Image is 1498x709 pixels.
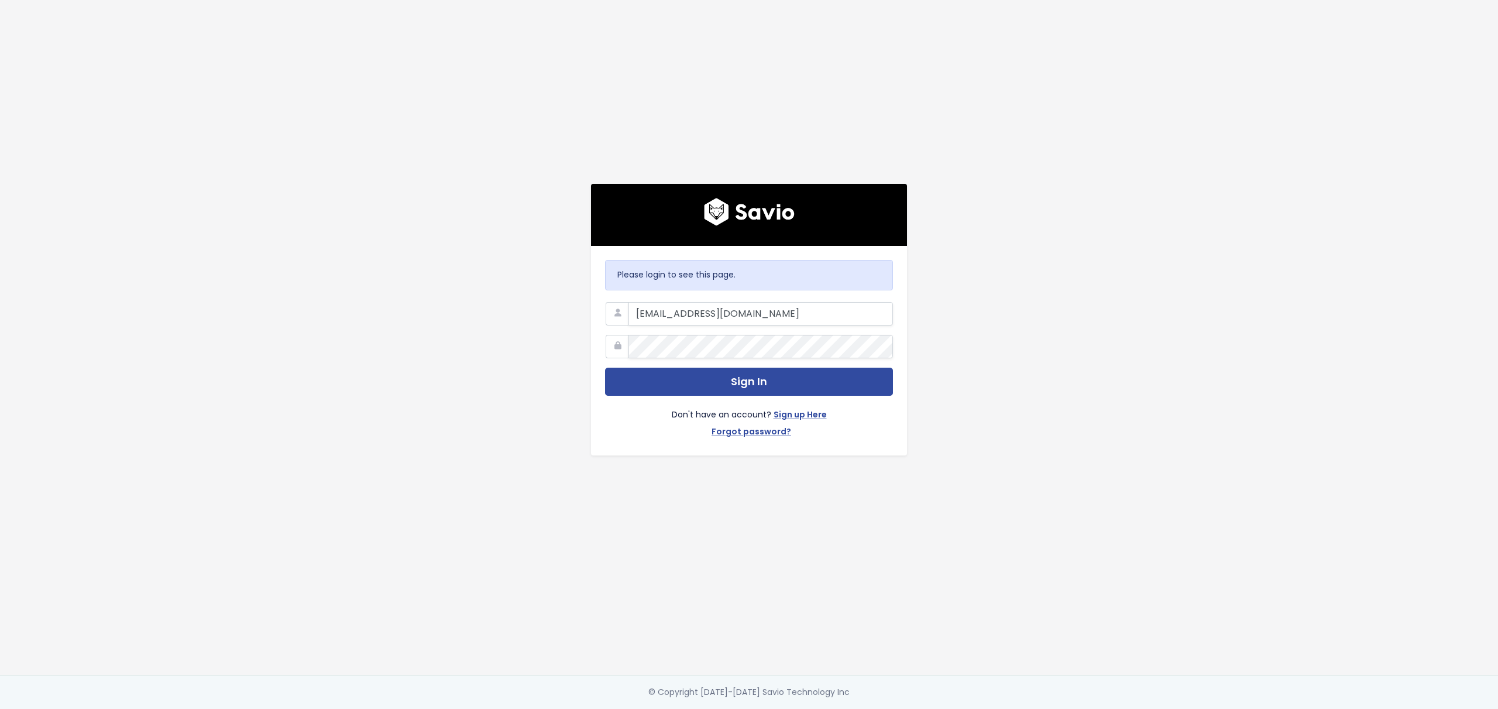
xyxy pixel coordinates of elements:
div: Don't have an account? [605,396,893,441]
div: © Copyright [DATE]-[DATE] Savio Technology Inc [648,685,850,700]
p: Please login to see this page. [617,268,881,282]
a: Sign up Here [774,407,827,424]
button: Sign In [605,368,893,396]
input: Your Work Email Address [628,302,893,326]
img: logo600x187.a314fd40982d.png [704,198,795,226]
a: Forgot password? [712,424,791,441]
